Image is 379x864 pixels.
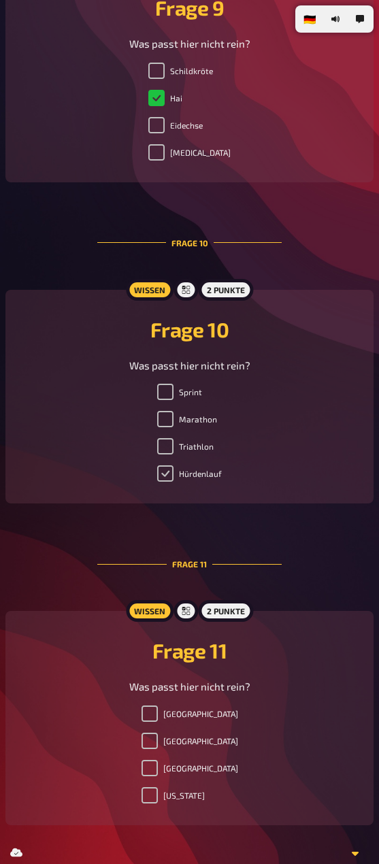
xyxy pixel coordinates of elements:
label: [US_STATE] [142,787,205,803]
div: 2 Punkte [199,600,253,622]
label: [GEOGRAPHIC_DATA] [142,760,238,776]
label: Sprint [157,384,202,400]
label: [GEOGRAPHIC_DATA] [142,733,238,749]
div: Frage 10 [97,204,282,282]
label: [MEDICAL_DATA] [148,144,231,161]
span: Was passt hier nicht rein? [129,37,250,50]
div: Frage 11 [97,525,282,603]
label: Marathon [157,411,217,427]
label: [GEOGRAPHIC_DATA] [142,705,238,722]
div: Wissen [126,279,174,301]
label: Hai [148,90,182,106]
span: Was passt hier nicht rein? [129,359,250,371]
h2: Frage 10 [22,317,357,342]
div: Wissen [126,600,174,622]
h2: Frage 11 [22,638,357,663]
div: 2 Punkte [199,279,253,301]
label: Hürdenlauf [157,465,222,482]
span: Was passt hier nicht rein? [129,680,250,693]
li: 🇩🇪 [298,8,322,30]
label: Schildkröte [148,63,213,79]
label: Triathlon [157,438,214,454]
label: Eidechse [148,117,203,133]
